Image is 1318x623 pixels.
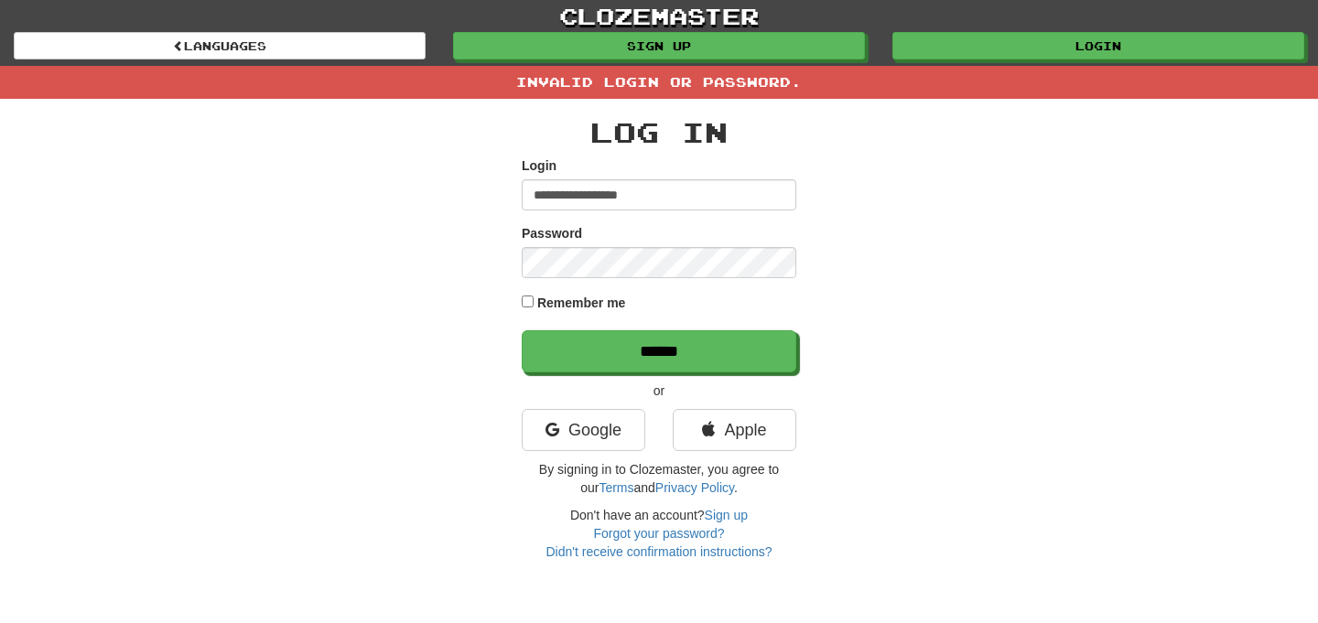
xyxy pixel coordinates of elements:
label: Remember me [537,294,626,312]
p: or [522,381,796,400]
label: Login [522,156,556,175]
a: Sign up [705,508,748,522]
a: Terms [599,480,633,495]
a: Apple [673,409,796,451]
a: Forgot your password? [593,526,724,541]
a: Privacy Policy [655,480,734,495]
label: Password [522,224,582,242]
p: By signing in to Clozemaster, you agree to our and . [522,460,796,497]
a: Login [892,32,1304,59]
div: Don't have an account? [522,506,796,561]
a: Google [522,409,645,451]
h2: Log In [522,117,796,147]
a: Sign up [453,32,865,59]
a: Didn't receive confirmation instructions? [546,544,772,559]
a: Languages [14,32,426,59]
